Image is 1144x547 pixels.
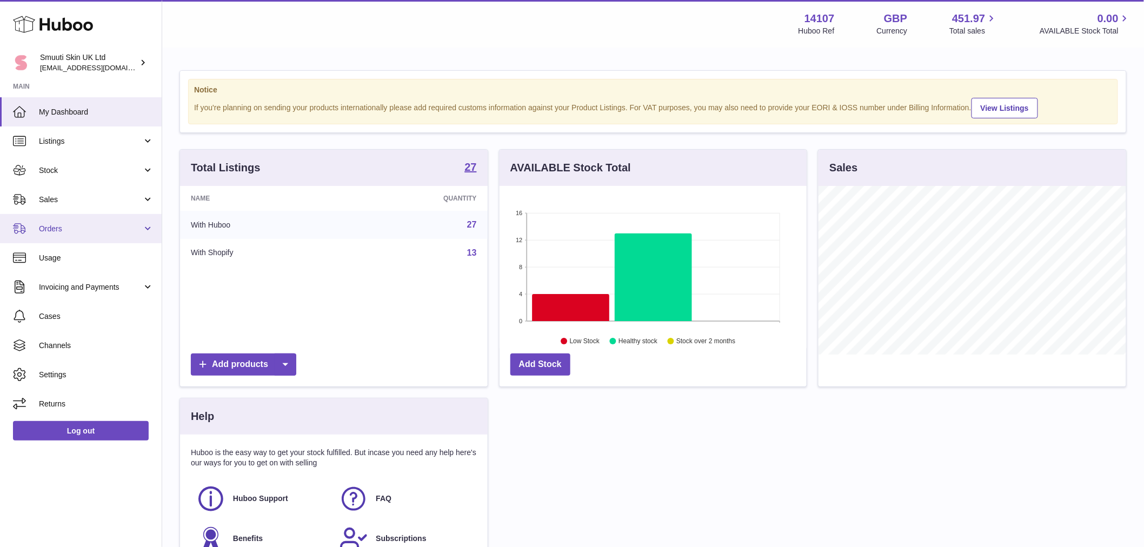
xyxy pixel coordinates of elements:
[39,370,154,380] span: Settings
[40,52,137,73] div: Smuuti Skin UK Ltd
[191,353,296,376] a: Add products
[39,195,142,205] span: Sales
[1040,26,1131,36] span: AVAILABLE Stock Total
[39,224,142,234] span: Orders
[376,533,426,544] span: Subscriptions
[519,318,522,324] text: 0
[39,107,154,117] span: My Dashboard
[1040,11,1131,36] a: 0.00 AVAILABLE Stock Total
[510,353,570,376] a: Add Stock
[191,409,214,424] h3: Help
[233,533,263,544] span: Benefits
[180,239,346,267] td: With Shopify
[516,210,522,216] text: 16
[570,338,600,345] text: Low Stock
[516,237,522,243] text: 12
[467,248,477,257] a: 13
[13,55,29,71] img: Paivi.korvela@gmail.com
[196,484,328,513] a: Huboo Support
[877,26,908,36] div: Currency
[804,11,835,26] strong: 14107
[952,11,985,26] span: 451.97
[194,85,1112,95] strong: Notice
[191,161,261,175] h3: Total Listings
[39,341,154,351] span: Channels
[464,162,476,175] a: 27
[191,448,477,468] p: Huboo is the easy way to get your stock fulfilled. But incase you need any help here's our ways f...
[829,161,857,175] h3: Sales
[510,161,631,175] h3: AVAILABLE Stock Total
[519,264,522,270] text: 8
[233,493,288,504] span: Huboo Support
[949,11,997,36] a: 451.97 Total sales
[884,11,907,26] strong: GBP
[618,338,658,345] text: Healthy stock
[180,211,346,239] td: With Huboo
[39,399,154,409] span: Returns
[194,96,1112,118] div: If you're planning on sending your products internationally please add required customs informati...
[676,338,735,345] text: Stock over 2 months
[13,421,149,441] a: Log out
[519,291,522,297] text: 4
[339,484,471,513] a: FAQ
[972,98,1038,118] a: View Listings
[376,493,391,504] span: FAQ
[39,253,154,263] span: Usage
[39,311,154,322] span: Cases
[1098,11,1119,26] span: 0.00
[39,136,142,146] span: Listings
[464,162,476,172] strong: 27
[39,165,142,176] span: Stock
[346,186,488,211] th: Quantity
[949,26,997,36] span: Total sales
[180,186,346,211] th: Name
[40,63,159,72] span: [EMAIL_ADDRESS][DOMAIN_NAME]
[467,220,477,229] a: 27
[799,26,835,36] div: Huboo Ref
[39,282,142,292] span: Invoicing and Payments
